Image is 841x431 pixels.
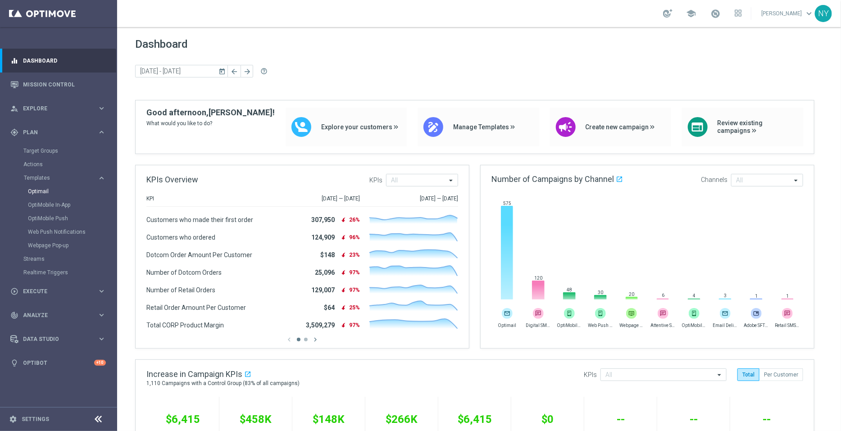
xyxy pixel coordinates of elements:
a: Mission Control [23,73,106,96]
div: OptiMobile In-App [28,198,116,212]
button: track_changes Analyze keyboard_arrow_right [10,312,106,319]
span: keyboard_arrow_down [804,9,814,18]
div: Execute [10,287,97,295]
div: Realtime Triggers [23,266,116,279]
i: keyboard_arrow_right [97,104,106,113]
div: Data Studio [10,335,97,343]
div: Templates [24,175,97,181]
span: Execute [23,289,97,294]
button: equalizer Dashboard [10,57,106,64]
span: Explore [23,106,97,111]
span: school [686,9,696,18]
div: OptiMobile Push [28,212,116,225]
button: person_search Explore keyboard_arrow_right [10,105,106,112]
div: Target Groups [23,144,116,158]
i: equalizer [10,57,18,65]
a: Optimail [28,188,94,195]
a: Optibot [23,351,94,375]
div: Webpage Pop-up [28,239,116,252]
div: Templates [23,171,116,252]
i: keyboard_arrow_right [97,128,106,136]
a: [PERSON_NAME]keyboard_arrow_down [760,7,815,20]
i: keyboard_arrow_right [97,174,106,182]
a: Dashboard [23,49,106,73]
div: Streams [23,252,116,266]
i: gps_fixed [10,128,18,136]
div: Analyze [10,311,97,319]
i: play_circle_outline [10,287,18,295]
span: Templates [24,175,88,181]
div: NY [815,5,832,22]
button: Mission Control [10,81,106,88]
a: Realtime Triggers [23,269,94,276]
i: keyboard_arrow_right [97,287,106,295]
button: lightbulb Optibot +10 [10,359,106,367]
div: Explore [10,104,97,113]
span: Analyze [23,313,97,318]
a: OptiMobile In-App [28,201,94,209]
i: keyboard_arrow_right [97,335,106,343]
button: play_circle_outline Execute keyboard_arrow_right [10,288,106,295]
button: Templates keyboard_arrow_right [23,174,106,181]
div: Actions [23,158,116,171]
i: lightbulb [10,359,18,367]
a: Target Groups [23,147,94,154]
a: Actions [23,161,94,168]
i: track_changes [10,311,18,319]
div: Mission Control [10,73,106,96]
div: Plan [10,128,97,136]
button: Data Studio keyboard_arrow_right [10,336,106,343]
a: Web Push Notifications [28,228,94,236]
a: Webpage Pop-up [28,242,94,249]
div: Optibot [10,351,106,375]
i: settings [9,415,17,423]
a: Streams [23,255,94,263]
div: Dashboard [10,49,106,73]
i: keyboard_arrow_right [97,311,106,319]
a: OptiMobile Push [28,215,94,222]
div: +10 [94,360,106,366]
span: Plan [23,130,97,135]
button: gps_fixed Plan keyboard_arrow_right [10,129,106,136]
a: Settings [22,417,49,422]
div: Web Push Notifications [28,225,116,239]
div: Optimail [28,185,116,198]
i: person_search [10,104,18,113]
span: Data Studio [23,336,97,342]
